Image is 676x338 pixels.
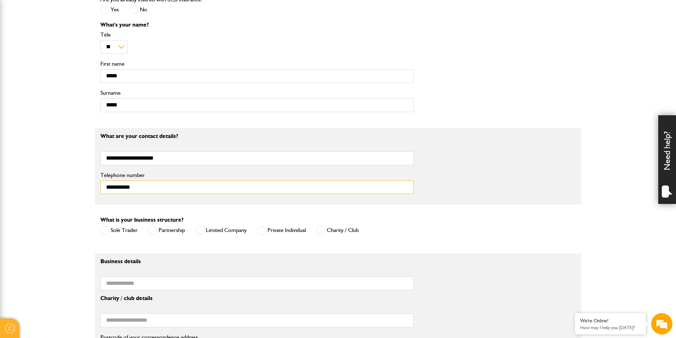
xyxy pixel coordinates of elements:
p: Charity / club details [100,295,414,301]
div: We're Online! [580,318,641,324]
div: Need help? [658,115,676,204]
label: First name [100,61,414,67]
label: Private Individual [257,226,306,235]
p: Business details [100,259,414,264]
label: Partnership [148,226,185,235]
label: Surname [100,90,414,96]
p: How may I help you today? [580,325,641,330]
label: What is your business structure? [100,217,183,223]
p: What are your contact details? [100,133,414,139]
label: Telephone number [100,172,414,178]
label: No [130,5,147,14]
div: Chat with us now [37,40,119,49]
input: Enter your email address [9,87,130,102]
label: Charity / Club [317,226,359,235]
label: Yes [100,5,119,14]
input: Enter your phone number [9,107,130,123]
label: Sole Trader [100,226,138,235]
textarea: Type your message and hit 'Enter' [9,128,130,212]
em: Start Chat [97,218,129,228]
div: Minimize live chat window [116,4,133,21]
p: What's your name? [100,22,414,28]
label: Limited Company [196,226,247,235]
img: d_20077148190_company_1631870298795_20077148190 [12,39,30,49]
label: Title [100,32,414,38]
input: Enter your last name [9,66,130,81]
